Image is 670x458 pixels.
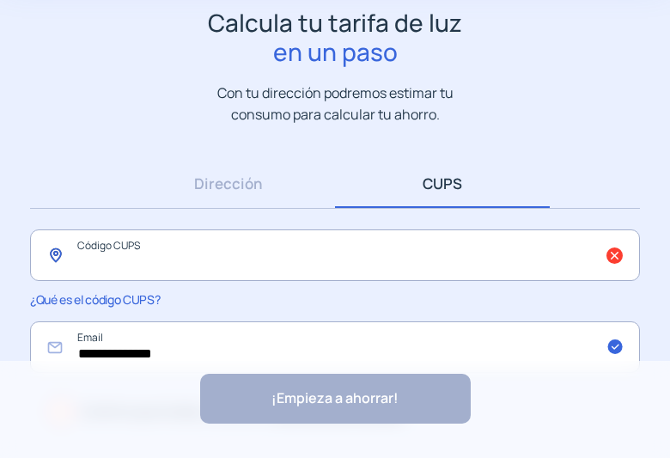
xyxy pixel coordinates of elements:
[30,291,160,308] span: ¿Qué es el código CUPS?
[208,9,462,66] h1: Calcula tu tarifa de luz
[120,159,335,208] a: Dirección
[208,38,462,67] span: en un paso
[200,82,471,125] p: Con tu dirección podremos estimar tu consumo para calcular tu ahorro.
[335,159,550,208] a: CUPS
